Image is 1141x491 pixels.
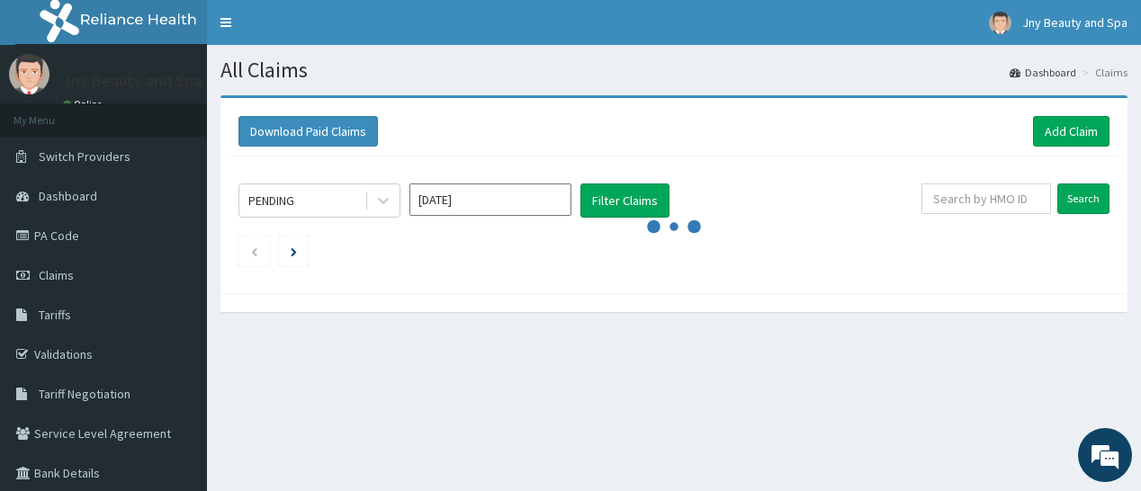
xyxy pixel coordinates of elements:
[63,98,106,111] a: Online
[1057,183,1110,214] input: Search
[989,12,1011,34] img: User Image
[220,58,1128,82] h1: All Claims
[647,200,701,254] svg: audio-loading
[39,148,130,165] span: Switch Providers
[248,192,294,210] div: PENDING
[9,54,49,94] img: User Image
[238,116,378,147] button: Download Paid Claims
[409,183,571,216] input: Select Month and Year
[1022,14,1128,31] span: Jny Beauty and Spa
[921,183,1051,214] input: Search by HMO ID
[1078,65,1128,80] li: Claims
[291,243,297,259] a: Next page
[39,386,130,402] span: Tariff Negotiation
[39,188,97,204] span: Dashboard
[39,267,74,283] span: Claims
[39,307,71,323] span: Tariffs
[63,73,202,89] p: Jny Beauty and Spa
[1033,116,1110,147] a: Add Claim
[580,183,669,218] button: Filter Claims
[250,243,258,259] a: Previous page
[1010,65,1076,80] a: Dashboard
